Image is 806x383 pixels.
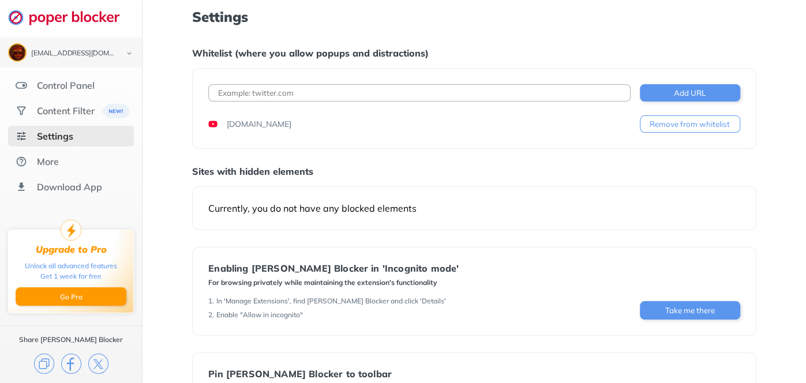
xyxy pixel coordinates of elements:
div: Pin [PERSON_NAME] Blocker to toolbar [208,369,467,379]
img: x.svg [88,354,108,374]
img: chevron-bottom-black.svg [122,47,136,59]
div: Download App [37,181,102,193]
div: Share [PERSON_NAME] Blocker [19,335,123,344]
img: menuBanner.svg [102,104,130,118]
div: Get 1 week for free [40,271,102,281]
div: More [37,156,59,167]
button: Take me there [640,301,740,320]
h1: Settings [192,9,756,24]
div: Enabling [PERSON_NAME] Blocker in 'Incognito mode' [208,263,459,273]
div: Upgrade to Pro [36,244,107,255]
button: Remove from whitelist [640,115,740,133]
img: favicons [208,119,218,129]
input: Example: twitter.com [208,84,631,102]
img: social.svg [16,105,27,117]
div: Unlock all advanced features [25,261,117,271]
img: upgrade-to-pro.svg [61,220,81,241]
div: Control Panel [37,80,95,91]
div: Settings [37,130,73,142]
div: 1 . [208,296,214,306]
div: 2 . [208,310,214,320]
img: copy.svg [34,354,54,374]
img: logo-webpage.svg [8,9,132,25]
div: Enable "Allow in incognito" [216,310,303,320]
img: facebook.svg [61,354,81,374]
div: Content Filter [37,105,95,117]
button: Add URL [640,84,740,102]
img: download-app.svg [16,181,27,193]
img: about.svg [16,156,27,167]
img: ACg8ocKi1gpfzDlXB62C5cDbWSfbjGC3pLt2msJNaD3S8LOteMOBq0do=s96-c [9,44,25,61]
div: Whitelist (where you allow popups and distractions) [192,47,756,59]
button: Go Pro [16,287,126,306]
img: features.svg [16,80,27,91]
img: settings-selected.svg [16,130,27,142]
div: Sites with hidden elements [192,166,756,177]
div: In 'Manage Extensions', find [PERSON_NAME] Blocker and click 'Details' [216,296,446,306]
div: [DOMAIN_NAME] [227,118,291,130]
div: zackushner@gmail.com [31,50,117,58]
div: Currently, you do not have any blocked elements [208,202,740,214]
div: For browsing privately while maintaining the extension's functionality [208,278,459,287]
